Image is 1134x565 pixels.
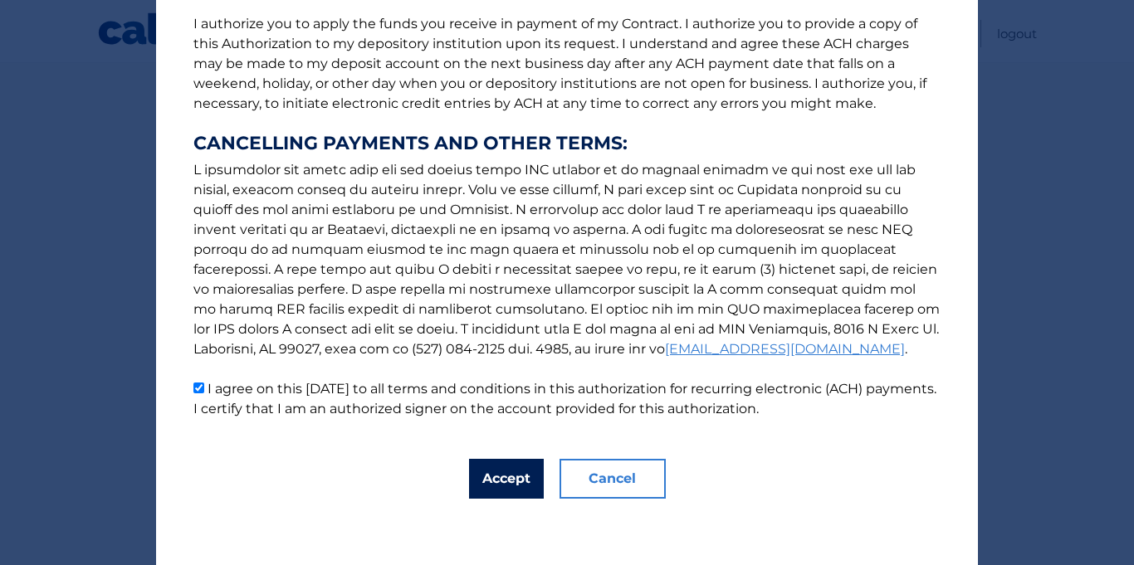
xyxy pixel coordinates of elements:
button: Accept [469,459,544,499]
a: [EMAIL_ADDRESS][DOMAIN_NAME] [665,341,905,357]
button: Cancel [560,459,666,499]
label: I agree on this [DATE] to all terms and conditions in this authorization for recurring electronic... [193,381,936,416]
strong: CANCELLING PAYMENTS AND OTHER TERMS: [193,134,941,153]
